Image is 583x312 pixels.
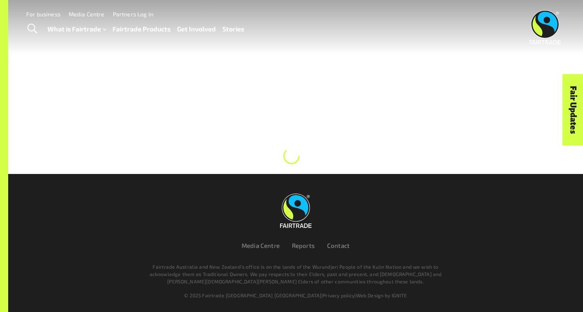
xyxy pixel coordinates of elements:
a: Contact [327,242,350,249]
a: For business [26,11,61,18]
a: Fairtrade Products [112,23,170,35]
a: Media Centre [242,242,280,249]
a: Get Involved [177,23,216,35]
a: Reports [292,242,315,249]
a: What is Fairtrade [47,23,106,35]
img: Fairtrade Australia New Zealand logo [280,194,312,228]
a: Media Centre [69,11,105,18]
a: Web Design by IGNITE [356,292,407,298]
a: Privacy policy [323,292,354,298]
a: Partners Log In [113,11,153,18]
span: © 2025 Fairtrade [GEOGRAPHIC_DATA] [GEOGRAPHIC_DATA] [184,292,321,298]
img: Fairtrade Australia New Zealand logo [529,10,561,45]
a: Toggle Search [22,19,42,39]
a: Stories [222,23,244,35]
p: Fairtrade Australia and New Zealand’s office is on the lands of the Wurundjeri People of the Kuli... [148,263,444,285]
div: | | [72,292,520,299]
